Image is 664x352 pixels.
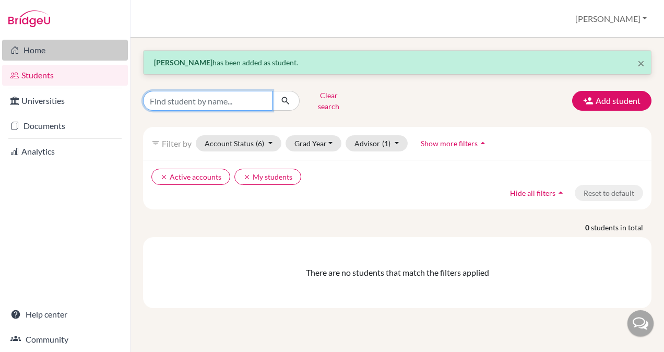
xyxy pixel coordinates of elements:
span: Hide all filters [510,189,555,197]
button: clearActive accounts [151,169,230,185]
span: Filter by [162,138,192,148]
span: Help [23,7,45,17]
a: Documents [2,115,128,136]
i: arrow_drop_up [478,138,488,148]
div: There are no students that match the filters applied [151,266,643,279]
p: has been added as student. [154,57,641,68]
span: (1) [382,139,390,148]
button: Account Status(6) [196,135,281,151]
span: students in total [591,222,651,233]
i: filter_list [151,139,160,147]
i: clear [243,173,251,181]
span: Show more filters [421,139,478,148]
button: Clear search [300,87,358,114]
strong: 0 [585,222,591,233]
a: Help center [2,304,128,325]
a: Community [2,329,128,350]
button: Reset to default [575,185,643,201]
input: Find student by name... [143,91,272,111]
i: arrow_drop_up [555,187,566,198]
i: clear [160,173,168,181]
button: Advisor(1) [346,135,408,151]
a: Analytics [2,141,128,162]
a: Home [2,40,128,61]
button: Grad Year [286,135,342,151]
a: Students [2,65,128,86]
button: Add student [572,91,651,111]
a: Universities [2,90,128,111]
strong: [PERSON_NAME] [154,58,212,67]
button: [PERSON_NAME] [571,9,651,29]
button: Show more filtersarrow_drop_up [412,135,497,151]
button: clearMy students [234,169,301,185]
button: Close [637,57,645,69]
button: Hide all filtersarrow_drop_up [501,185,575,201]
span: × [637,55,645,71]
img: Bridge-U [8,10,50,27]
span: (6) [256,139,264,148]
